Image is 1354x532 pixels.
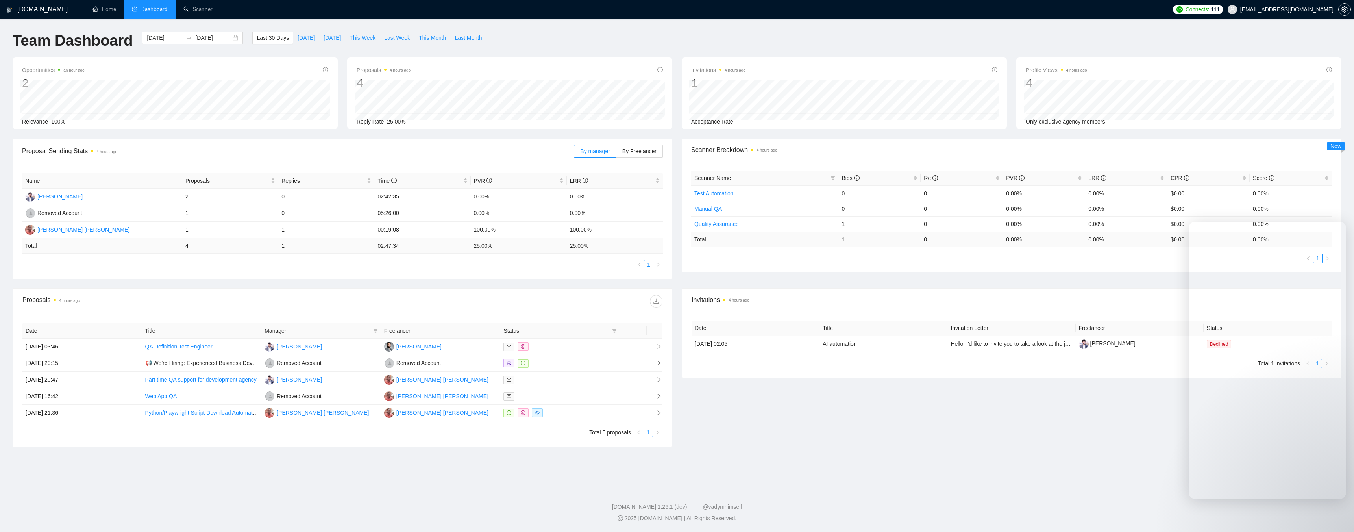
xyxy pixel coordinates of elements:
a: [DOMAIN_NAME] 1.26.1 (dev) [612,504,687,510]
button: left [634,428,644,437]
td: 100.00% [567,222,663,238]
button: Last 30 Days [252,32,293,44]
td: 02:47:34 [374,238,470,254]
span: Last 30 Days [257,33,289,42]
span: eye [535,410,540,415]
td: QA Definition Test Engineer [142,339,262,355]
span: info-circle [932,175,938,181]
td: 0 [838,185,921,201]
a: Part time QA support for development agency [145,376,257,383]
button: Last Week [380,32,414,44]
td: 0.00% [1250,185,1332,201]
td: 0 [921,216,1003,232]
td: [DATE] 03:46 [22,339,142,355]
span: Invitations [691,65,745,75]
span: Hello! I'd like to invite you to take a look at the job I've posted. Please submit a proposal if ... [951,341,1293,347]
span: Reply Rate [357,119,384,125]
img: upwork-logo.png [1176,6,1183,13]
div: Removed Account [37,209,82,217]
button: This Week [345,32,380,44]
td: 0.00 % [1003,232,1085,247]
img: SK [384,375,394,385]
span: right [650,360,662,366]
span: info-circle [391,178,397,183]
span: CPR [1171,175,1189,181]
a: homeHome [92,6,116,13]
th: Freelancer [381,323,501,339]
td: $0.00 [1167,185,1250,201]
a: WA[PERSON_NAME] [384,343,442,349]
span: right [655,430,660,435]
span: Time [377,178,396,184]
span: Re [924,175,938,181]
span: Scanner Name [694,175,731,181]
span: dashboard [132,6,137,12]
span: user [1230,7,1235,12]
th: Replies [278,173,374,189]
td: 0.00% [1085,216,1167,232]
a: SK[PERSON_NAME] [PERSON_NAME] [384,409,488,415]
span: mail [507,394,511,399]
span: PVR [474,178,492,184]
th: Name [22,173,182,189]
li: Total 5 proposals [589,428,631,437]
div: [PERSON_NAME] [277,342,322,351]
span: info-circle [1019,175,1025,181]
span: LRR [1088,175,1106,181]
div: [PERSON_NAME] [277,375,322,384]
div: Removed Account [277,359,322,367]
th: Invitation Letter [947,321,1075,336]
td: 0.00% [567,205,663,222]
td: $ 0.00 [1167,232,1250,247]
time: 4 hours ago [725,68,745,72]
img: RA [385,358,395,368]
span: This Week [350,33,375,42]
li: 1 [644,428,653,437]
input: Start date [147,33,183,42]
button: This Month [414,32,450,44]
span: Proposals [185,176,269,185]
td: 0 [921,232,1003,247]
span: Last Month [455,33,482,42]
td: Total [22,238,182,254]
span: By Freelancer [622,148,657,154]
img: SK [265,408,274,418]
img: WA [384,342,394,352]
input: End date [195,33,231,42]
img: SV [265,375,274,385]
button: download [650,295,662,308]
td: 0.00% [567,189,663,205]
span: dollar [521,344,525,349]
td: 0.00% [1085,201,1167,216]
span: Status [503,326,609,335]
td: $0.00 [1167,216,1250,232]
a: QA Definition Test Engineer [145,343,213,350]
span: info-circle [1184,175,1189,181]
span: info-circle [657,67,663,72]
li: Next Page [653,260,663,269]
span: copyright [618,515,623,521]
td: 0.00% [1085,185,1167,201]
td: 00:19:08 [374,222,470,238]
div: 4 [1026,76,1087,91]
span: PVR [1006,175,1025,181]
td: [DATE] 20:47 [22,372,142,388]
img: logo [7,4,12,16]
div: [PERSON_NAME] [396,342,442,351]
span: dollar [521,410,525,415]
span: right [650,344,662,349]
td: 100.00% [471,222,567,238]
div: [PERSON_NAME] [PERSON_NAME] [396,392,488,400]
span: Proposals [357,65,411,75]
button: left [634,260,644,269]
span: info-circle [992,67,997,72]
button: right [653,260,663,269]
span: -- [736,119,740,125]
div: Removed Account [277,392,322,400]
time: 4 hours ago [1066,68,1087,72]
th: Proposals [182,173,278,189]
td: 0.00% [471,189,567,205]
div: [PERSON_NAME] [PERSON_NAME] [37,225,129,234]
td: 0.00% [1250,216,1332,232]
td: Part time QA support for development agency [142,372,262,388]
